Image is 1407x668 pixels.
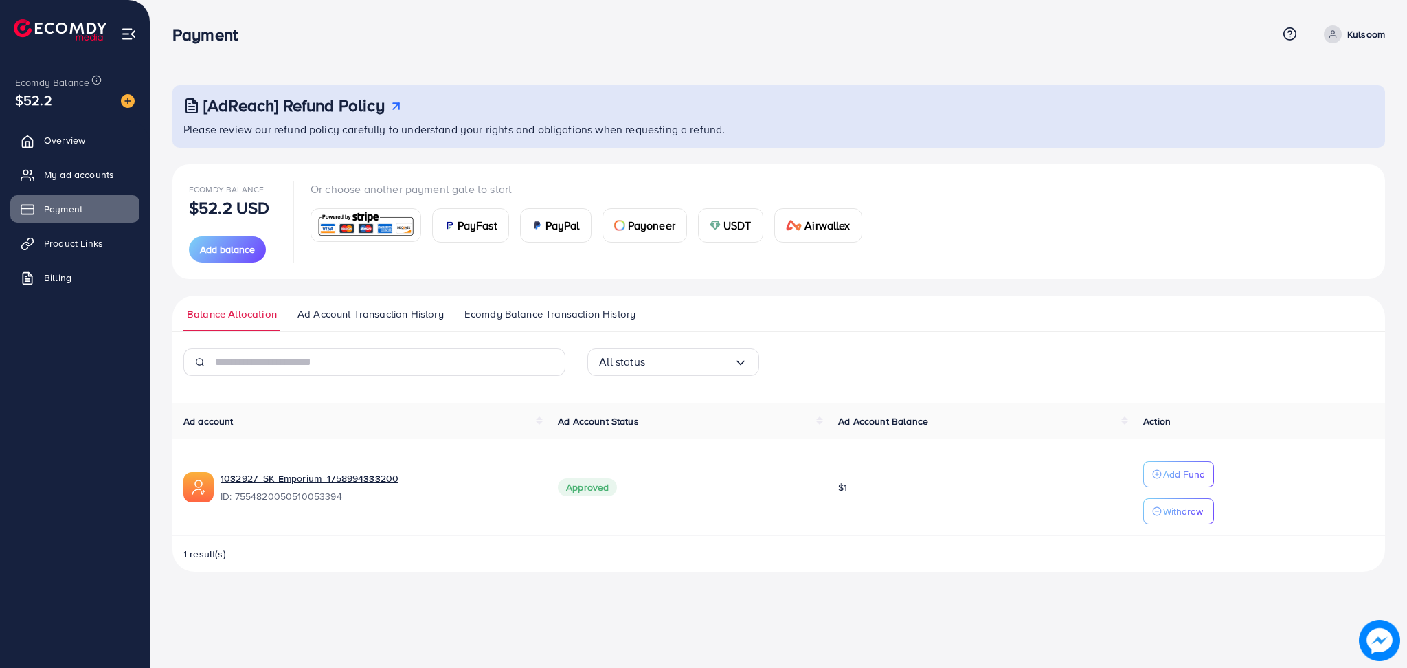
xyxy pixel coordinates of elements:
[15,90,52,110] span: $52.2
[44,271,71,285] span: Billing
[698,208,763,243] a: cardUSDT
[838,414,928,428] span: Ad Account Balance
[545,217,580,234] span: PayPal
[645,351,734,372] input: Search for option
[1143,498,1214,524] button: Withdraw
[172,25,249,45] h3: Payment
[614,220,625,231] img: card
[603,208,687,243] a: cardPayoneer
[183,547,226,561] span: 1 result(s)
[200,243,255,256] span: Add balance
[10,126,139,154] a: Overview
[1163,503,1203,520] p: Withdraw
[189,183,264,195] span: Ecomdy Balance
[558,414,639,428] span: Ad Account Status
[1163,466,1205,482] p: Add Fund
[10,230,139,257] a: Product Links
[121,26,137,42] img: menu
[786,220,802,231] img: card
[1143,414,1171,428] span: Action
[183,472,214,502] img: ic-ads-acc.e4c84228.svg
[464,307,635,322] span: Ecomdy Balance Transaction History
[558,478,617,496] span: Approved
[44,168,114,181] span: My ad accounts
[44,133,85,147] span: Overview
[189,199,269,216] p: $52.2 USD
[311,208,421,242] a: card
[774,208,862,243] a: cardAirwallex
[183,121,1377,137] p: Please review our refund policy carefully to understand your rights and obligations when requesti...
[628,217,675,234] span: Payoneer
[1359,620,1400,661] img: image
[315,210,416,240] img: card
[532,220,543,231] img: card
[520,208,592,243] a: cardPayPal
[203,96,385,115] h3: [AdReach] Refund Policy
[599,351,645,372] span: All status
[44,202,82,216] span: Payment
[1318,25,1385,43] a: Kulsoom
[44,236,103,250] span: Product Links
[10,195,139,223] a: Payment
[587,348,759,376] div: Search for option
[1143,461,1214,487] button: Add Fund
[14,19,106,41] img: logo
[1347,26,1385,43] p: Kulsoom
[297,307,444,322] span: Ad Account Transaction History
[221,471,536,503] div: <span class='underline'>1032927_SK Emporium_1758994333200</span></br>7554820050510053394
[187,307,277,322] span: Balance Allocation
[221,489,536,503] span: ID: 7554820050510053394
[221,471,398,485] a: 1032927_SK Emporium_1758994333200
[189,236,266,263] button: Add balance
[838,480,847,494] span: $1
[710,220,721,231] img: card
[804,217,850,234] span: Airwallex
[183,414,234,428] span: Ad account
[121,94,135,108] img: image
[723,217,752,234] span: USDT
[311,181,873,197] p: Or choose another payment gate to start
[10,161,139,188] a: My ad accounts
[432,208,509,243] a: cardPayFast
[444,220,455,231] img: card
[10,264,139,291] a: Billing
[15,76,89,89] span: Ecomdy Balance
[458,217,497,234] span: PayFast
